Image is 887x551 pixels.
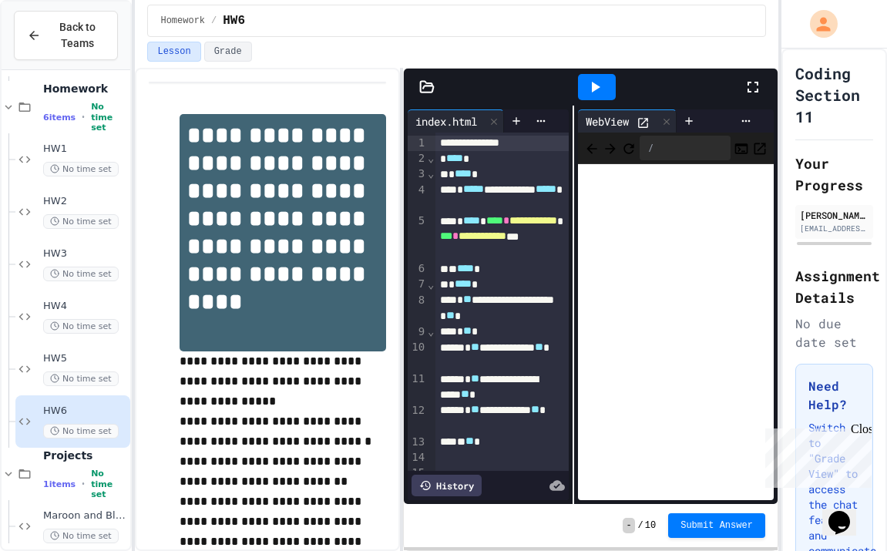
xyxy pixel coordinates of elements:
[43,195,127,208] span: HW2
[43,479,76,489] span: 1 items
[14,11,118,60] button: Back to Teams
[204,42,252,62] button: Grade
[43,405,127,418] span: HW6
[211,15,217,27] span: /
[43,162,119,176] span: No time set
[759,422,872,488] iframe: chat widget
[668,513,765,538] button: Submit Answer
[43,424,119,438] span: No time set
[795,265,873,308] h2: Assignment Details
[147,42,200,62] button: Lesson
[43,509,127,522] span: Maroon and Blue Day Challenge
[43,371,119,386] span: No time set
[82,111,85,123] span: •
[680,519,753,532] span: Submit Answer
[638,519,643,532] span: /
[795,314,873,351] div: No due date set
[800,208,869,222] div: [PERSON_NAME] '29
[795,62,873,127] h1: Coding Section 11
[800,223,869,234] div: [EMAIL_ADDRESS][DOMAIN_NAME]
[794,6,842,42] div: My Account
[43,113,76,123] span: 6 items
[43,319,119,334] span: No time set
[822,489,872,536] iframe: chat widget
[50,19,105,52] span: Back to Teams
[91,102,127,133] span: No time set
[91,469,127,499] span: No time set
[43,267,119,281] span: No time set
[645,519,656,532] span: 10
[623,518,634,533] span: -
[795,153,873,196] h2: Your Progress
[43,143,127,156] span: HW1
[43,82,127,96] span: Homework
[43,214,119,229] span: No time set
[223,12,245,30] span: HW6
[808,377,860,414] h3: Need Help?
[160,15,205,27] span: Homework
[43,247,127,260] span: HW3
[43,449,127,462] span: Projects
[82,478,85,490] span: •
[43,300,127,313] span: HW4
[6,6,106,98] div: Chat with us now!Close
[43,529,119,543] span: No time set
[43,352,127,365] span: HW5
